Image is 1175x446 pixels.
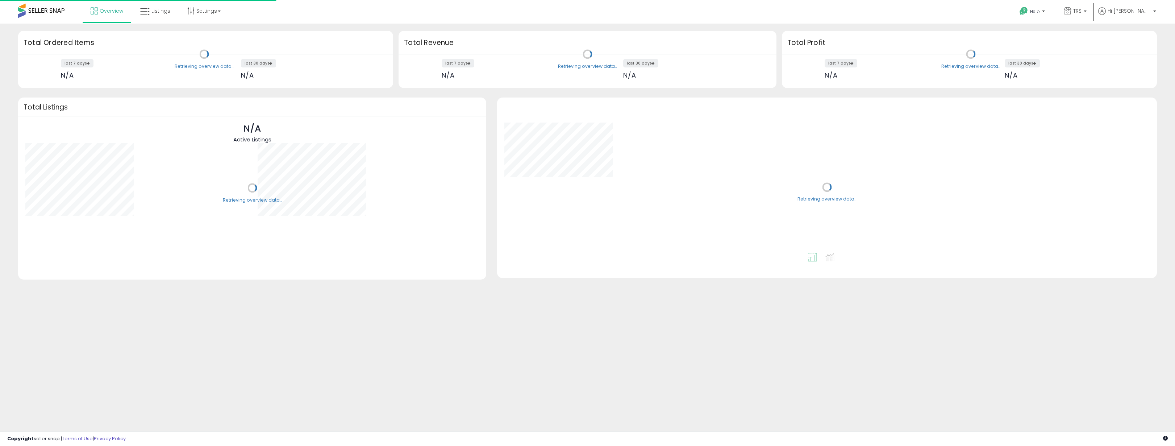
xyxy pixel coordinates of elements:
span: Listings [151,7,170,15]
span: Hi [PERSON_NAME] [1108,7,1151,15]
div: Retrieving overview data.. [558,63,617,70]
a: Help [1014,1,1052,24]
span: Help [1030,8,1040,15]
span: Overview [100,7,123,15]
div: Retrieving overview data.. [175,63,234,70]
span: TRS [1073,7,1082,15]
div: Retrieving overview data.. [797,196,857,203]
a: Hi [PERSON_NAME] [1098,7,1156,24]
i: Get Help [1019,7,1028,16]
div: Retrieving overview data.. [223,197,282,203]
div: Retrieving overview data.. [941,63,1000,70]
